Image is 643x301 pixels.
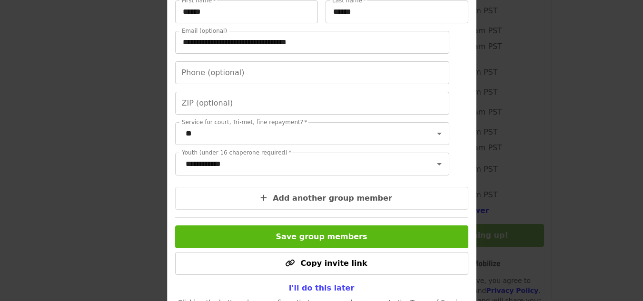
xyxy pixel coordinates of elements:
[182,150,291,155] label: Youth (under 16 chaperone required)
[175,0,318,23] input: First name
[175,31,449,54] input: Email (optional)
[300,259,367,268] span: Copy invite link
[182,119,307,125] label: Service for court, Tri-met, fine repayment?
[281,279,362,298] button: I'll do this later
[175,61,449,84] input: Phone (optional)
[276,232,367,241] span: Save group members
[182,28,227,34] label: Email (optional)
[260,194,267,203] i: plus icon
[273,194,392,203] span: Add another group member
[175,92,449,115] input: ZIP (optional)
[433,127,446,140] button: Open
[433,157,446,171] button: Open
[326,0,468,23] input: Last name
[289,283,355,292] span: I'll do this later
[175,187,468,210] button: Add another group member
[175,252,468,275] button: Copy invite link
[285,259,295,268] i: link icon
[175,225,468,248] button: Save group members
